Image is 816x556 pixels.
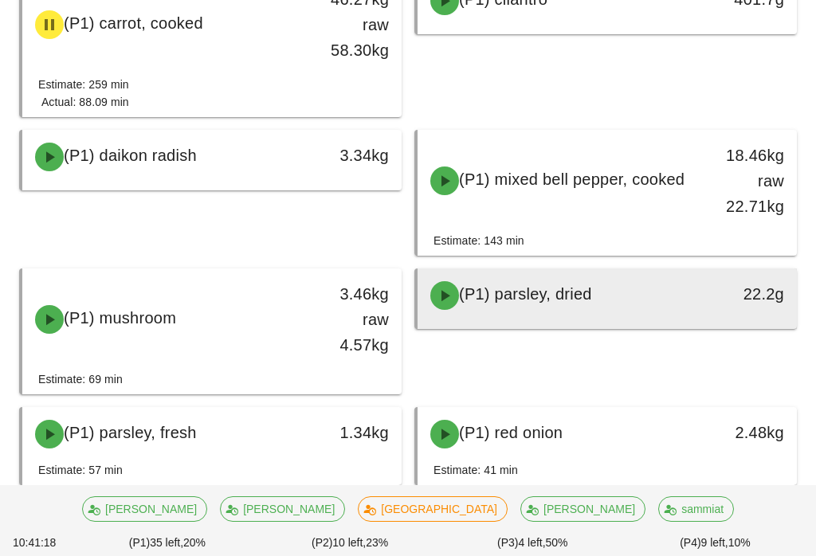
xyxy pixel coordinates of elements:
[64,424,197,441] span: (P1) parsley, fresh
[38,93,129,111] div: Actual: 88.09 min
[441,531,624,554] div: (P3) 50%
[315,281,389,358] div: 3.46kg raw 4.57kg
[76,531,258,554] div: (P1) 20%
[701,536,728,549] span: 9 left,
[459,170,685,188] span: (P1) mixed bell pepper, cooked
[332,536,366,549] span: 10 left,
[10,531,76,554] div: 10:41:18
[64,14,203,32] span: (P1) carrot, cooked
[150,536,183,549] span: 35 left,
[315,420,389,445] div: 1.34kg
[459,285,592,303] span: (P1) parsley, dried
[710,281,784,307] div: 22.2g
[518,536,545,549] span: 4 left,
[38,76,129,93] div: Estimate: 259 min
[64,147,197,164] span: (P1) daikon radish
[92,497,197,521] span: [PERSON_NAME]
[259,531,441,554] div: (P2) 23%
[433,232,524,249] div: Estimate: 143 min
[710,420,784,445] div: 2.48kg
[433,461,518,479] div: Estimate: 41 min
[315,143,389,168] div: 3.34kg
[624,531,806,554] div: (P4) 10%
[669,497,724,521] span: sammiat
[38,461,123,479] div: Estimate: 57 min
[64,309,176,327] span: (P1) mushroom
[531,497,635,521] span: [PERSON_NAME]
[710,143,784,219] div: 18.46kg raw 22.71kg
[368,497,497,521] span: [GEOGRAPHIC_DATA]
[38,370,123,388] div: Estimate: 69 min
[230,497,335,521] span: [PERSON_NAME]
[459,424,563,441] span: (P1) red onion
